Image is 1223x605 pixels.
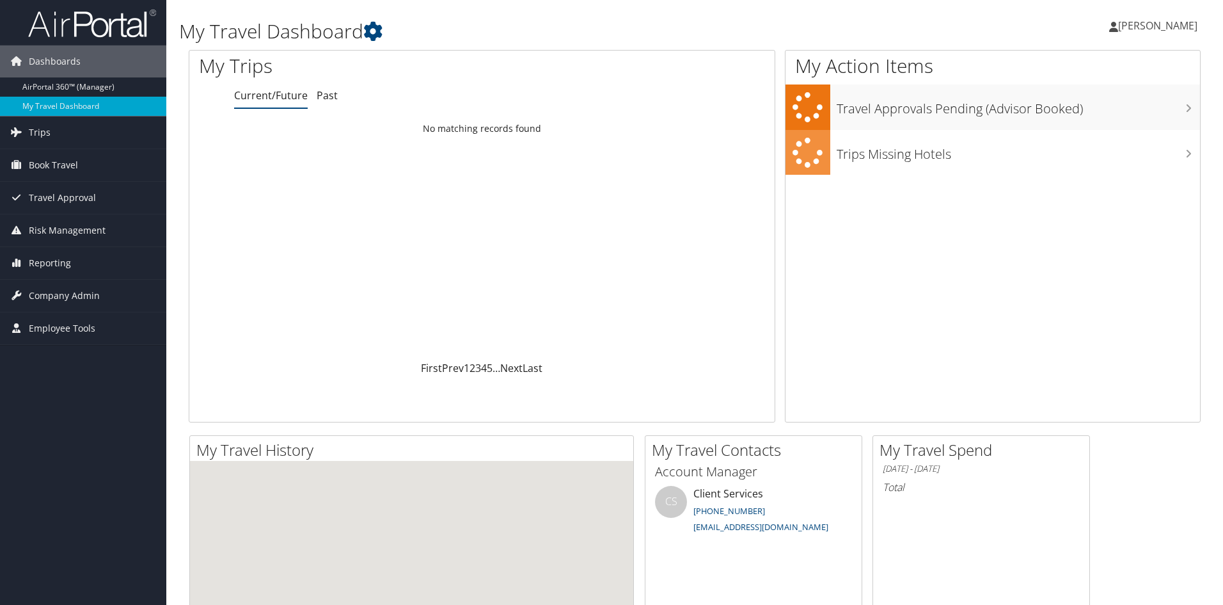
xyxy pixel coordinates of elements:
td: No matching records found [189,117,775,140]
a: [EMAIL_ADDRESS][DOMAIN_NAME] [693,521,828,533]
span: Risk Management [29,214,106,246]
a: Past [317,88,338,102]
h6: [DATE] - [DATE] [883,463,1080,475]
span: Employee Tools [29,312,95,344]
a: 4 [481,361,487,375]
div: CS [655,486,687,518]
a: Current/Future [234,88,308,102]
a: Travel Approvals Pending (Advisor Booked) [785,85,1200,130]
span: Book Travel [29,149,78,181]
li: Client Services [649,486,858,538]
span: Reporting [29,247,71,279]
h3: Account Manager [655,463,852,481]
span: Trips [29,117,51,149]
a: [PHONE_NUMBER] [693,505,765,517]
a: [PERSON_NAME] [1109,6,1210,45]
span: [PERSON_NAME] [1118,19,1197,33]
a: Last [523,361,542,375]
a: Prev [442,361,464,375]
a: 1 [464,361,469,375]
h3: Trips Missing Hotels [837,139,1200,163]
h3: Travel Approvals Pending (Advisor Booked) [837,93,1200,118]
a: 3 [475,361,481,375]
img: airportal-logo.png [28,8,156,38]
span: Company Admin [29,280,100,312]
h1: My Travel Dashboard [179,18,867,45]
a: Trips Missing Hotels [785,130,1200,175]
h2: My Travel Spend [880,439,1089,461]
span: … [493,361,500,375]
span: Dashboards [29,45,81,77]
h1: My Trips [199,52,521,79]
a: First [421,361,442,375]
h1: My Action Items [785,52,1200,79]
span: Travel Approval [29,182,96,214]
a: 2 [469,361,475,375]
a: Next [500,361,523,375]
h2: My Travel History [196,439,633,461]
h6: Total [883,480,1080,494]
h2: My Travel Contacts [652,439,862,461]
a: 5 [487,361,493,375]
